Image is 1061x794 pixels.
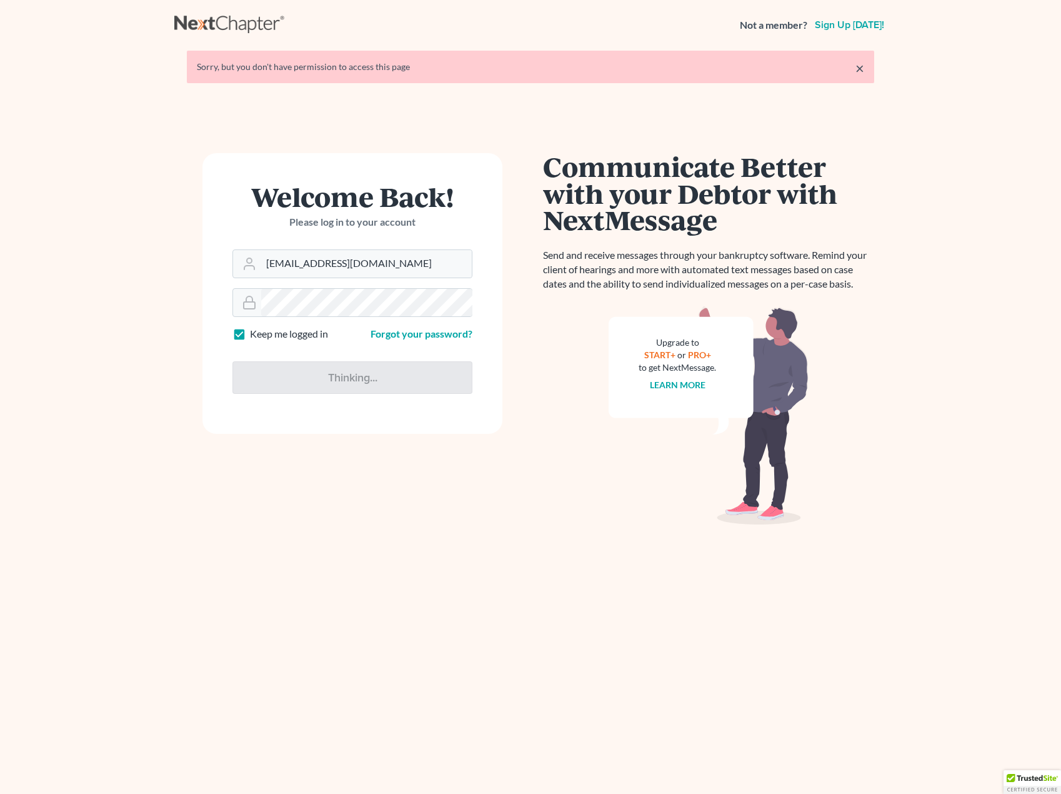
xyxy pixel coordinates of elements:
[644,349,675,360] a: START+
[609,306,809,525] img: nextmessage_bg-59042aed3d76b12b5cd301f8e5b87938c9018125f34e5fa2b7a6b67550977c72.svg
[812,20,887,30] a: Sign up [DATE]!
[543,248,874,291] p: Send and receive messages through your bankruptcy software. Remind your client of hearings and mo...
[855,61,864,76] a: ×
[639,361,716,374] div: to get NextMessage.
[740,18,807,33] strong: Not a member?
[650,379,705,390] a: Learn more
[250,327,328,341] label: Keep me logged in
[261,250,472,278] input: Email Address
[197,61,864,73] div: Sorry, but you don't have permission to access this page
[677,349,686,360] span: or
[232,183,472,210] h1: Welcome Back!
[371,328,472,339] a: Forgot your password?
[1004,770,1061,794] div: TrustedSite Certified
[688,349,711,360] a: PRO+
[639,336,716,349] div: Upgrade to
[232,215,472,229] p: Please log in to your account
[232,361,472,394] input: Thinking...
[543,153,874,233] h1: Communicate Better with your Debtor with NextMessage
